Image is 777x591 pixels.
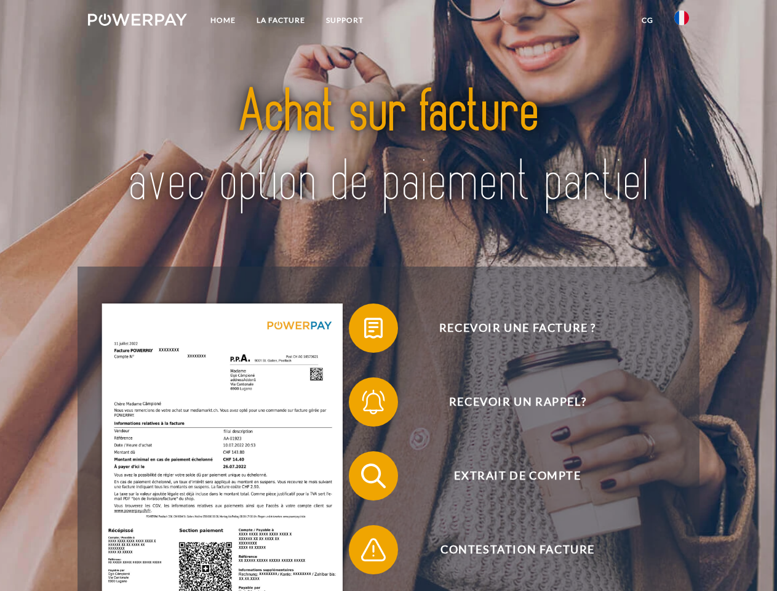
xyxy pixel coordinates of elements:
[88,14,187,26] img: logo-powerpay-white.svg
[367,525,668,574] span: Contestation Facture
[246,9,316,31] a: LA FACTURE
[367,304,668,353] span: Recevoir une facture ?
[118,59,659,236] img: title-powerpay_fr.svg
[631,9,664,31] a: CG
[358,387,389,417] img: qb_bell.svg
[316,9,374,31] a: Support
[349,377,669,427] button: Recevoir un rappel?
[349,451,669,501] button: Extrait de compte
[358,534,389,565] img: qb_warning.svg
[367,451,668,501] span: Extrait de compte
[367,377,668,427] span: Recevoir un rappel?
[358,313,389,344] img: qb_bill.svg
[349,525,669,574] button: Contestation Facture
[358,460,389,491] img: qb_search.svg
[349,304,669,353] button: Recevoir une facture ?
[200,9,246,31] a: Home
[674,10,689,25] img: fr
